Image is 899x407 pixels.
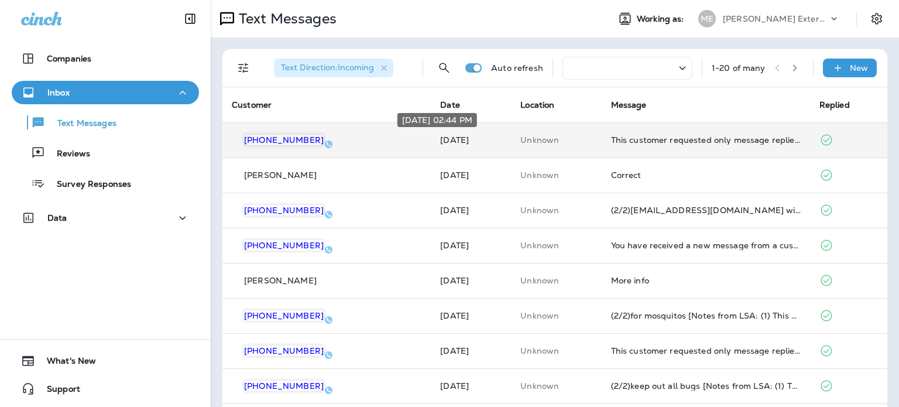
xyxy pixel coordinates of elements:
[281,62,374,73] span: Text Direction : Incoming
[520,170,592,180] p: This customer does not have a last location and the phone number they messaged is not assigned to...
[440,276,502,285] p: Sep 9, 2025 12:11 PM
[35,384,80,398] span: Support
[244,135,324,145] span: [PHONE_NUMBER]
[274,59,393,77] div: Text Direction:Incoming
[244,310,324,321] span: [PHONE_NUMBER]
[440,241,502,250] p: Sep 9, 2025 12:51 PM
[244,240,324,251] span: [PHONE_NUMBER]
[520,206,592,215] p: This customer does not have a last location and the phone number they messaged is not assigned to...
[47,88,70,97] p: Inbox
[440,100,460,110] span: Date
[611,100,647,110] span: Message
[611,241,801,250] div: You have received a new message from a customer via Google Local Services Ads. Customer Name: , S...
[46,118,116,129] p: Text Messages
[440,206,502,215] p: Sep 9, 2025 02:17 PM
[440,170,502,180] p: Sep 10, 2025 09:22 AM
[232,56,255,80] button: Filters
[611,135,801,145] div: This customer requested only message replies (no calls). Reply here or respond via your LSA dashb...
[611,346,801,355] div: This customer requested only message replies (no calls). Reply here or respond via your LSA dashb...
[244,205,324,216] span: [PHONE_NUMBER]
[397,113,477,127] div: [DATE] 02:44 PM
[850,63,868,73] p: New
[819,100,850,110] span: Replied
[12,81,199,104] button: Inbox
[12,349,199,372] button: What's New
[12,110,199,135] button: Text Messages
[12,377,199,401] button: Support
[611,381,801,391] div: (2/2)keep out all bugs [Notes from LSA: (1) This customer has requested a quote (2) This customer...
[244,346,324,356] span: [PHONE_NUMBER]
[12,47,199,70] button: Companies
[520,135,592,145] p: This customer does not have a last location and the phone number they messaged is not assigned to...
[611,276,801,285] div: More info
[35,356,96,370] span: What's New
[244,276,317,285] p: [PERSON_NAME]
[723,14,828,23] p: [PERSON_NAME] Exterminating
[12,171,199,196] button: Survey Responses
[440,135,502,145] p: Sep 12, 2025 02:44 PM
[520,276,592,285] p: This customer does not have a last location and the phone number they messaged is not assigned to...
[866,8,887,29] button: Settings
[520,241,592,250] p: This customer does not have a last location and the phone number they messaged is not assigned to...
[520,381,592,391] p: This customer does not have a last location and the phone number they messaged is not assigned to...
[637,14,687,24] span: Working as:
[712,63,766,73] div: 1 - 20 of many
[232,100,272,110] span: Customer
[520,346,592,355] p: This customer does not have a last location and the phone number they messaged is not assigned to...
[440,311,502,320] p: Sep 8, 2025 04:06 PM
[611,311,801,320] div: (2/2)for mosquitos [Notes from LSA: (1) This customer has requested a quote (2) This customer has...
[611,170,801,180] div: Correct
[45,149,90,160] p: Reviews
[12,206,199,230] button: Data
[491,63,543,73] p: Auto refresh
[520,311,592,320] p: This customer does not have a last location and the phone number they messaged is not assigned to...
[12,141,199,165] button: Reviews
[47,54,91,63] p: Companies
[244,170,317,180] p: [PERSON_NAME]
[234,10,337,28] p: Text Messages
[45,179,131,190] p: Survey Responses
[174,7,207,30] button: Collapse Sidebar
[244,381,324,391] span: [PHONE_NUMBER]
[520,100,554,110] span: Location
[47,213,67,223] p: Data
[698,10,716,28] div: ME
[440,381,502,391] p: Sep 3, 2025 08:54 AM
[440,346,502,355] p: Sep 8, 2025 03:29 PM
[433,56,456,80] button: Search Messages
[611,206,801,215] div: (2/2)Coffey716@msn.com will be the email used to send report. R/ Mike Coffey.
